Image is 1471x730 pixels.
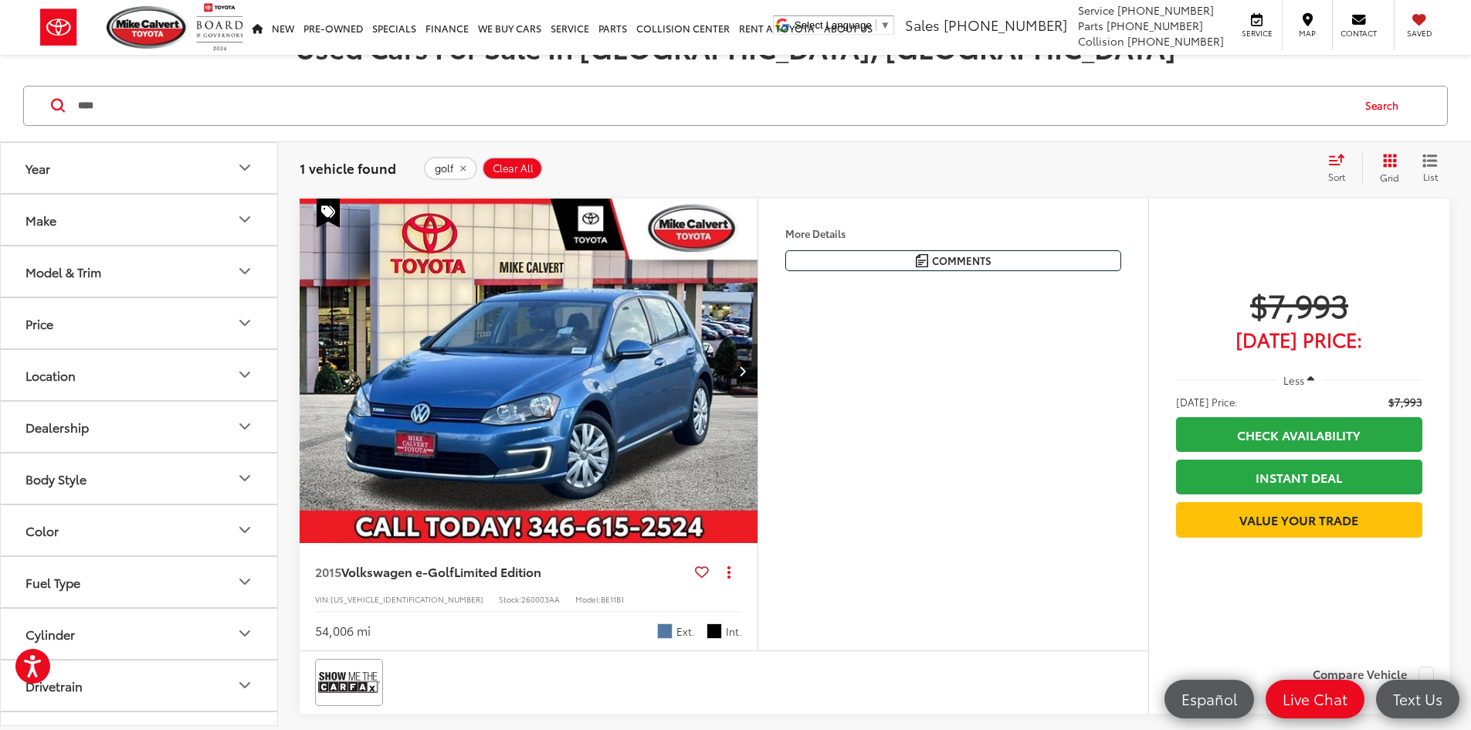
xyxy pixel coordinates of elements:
[1,557,279,607] button: Fuel TypeFuel Type
[785,250,1121,271] button: Comments
[1313,667,1434,682] label: Compare Vehicle
[236,676,254,694] div: Drivetrain
[1,350,279,400] button: LocationLocation
[317,199,340,228] span: Special
[299,199,759,543] a: 2015 Volkswagen e-Golf Limited Edition2015 Volkswagen e-Golf Limited Edition2015 Volkswagen e-Gol...
[1276,366,1323,394] button: Less
[1107,18,1203,33] span: [PHONE_NUMBER]
[1,143,279,193] button: YearYear
[25,626,75,641] div: Cylinder
[236,572,254,591] div: Fuel Type
[300,158,396,177] span: 1 vehicle found
[236,417,254,436] div: Dealership
[785,228,1121,239] h4: More Details
[1283,373,1304,387] span: Less
[1351,87,1421,125] button: Search
[25,471,86,486] div: Body Style
[1362,153,1411,184] button: Grid View
[315,562,341,580] span: 2015
[299,199,759,543] div: 2015 Volkswagen e-Golf Limited Edition 0
[330,593,483,605] span: [US_VEHICLE_IDENTIFICATION_NUMBER]
[236,262,254,280] div: Model & Trim
[1328,170,1345,183] span: Sort
[1,298,279,348] button: PricePrice
[575,593,601,605] span: Model:
[905,15,940,35] span: Sales
[482,157,543,180] button: Clear All
[1176,460,1422,494] a: Instant Deal
[1078,33,1124,49] span: Collision
[1078,2,1114,18] span: Service
[1376,680,1459,718] a: Text Us
[707,623,722,639] span: Black
[25,419,89,434] div: Dealership
[1341,28,1377,39] span: Contact
[1078,18,1103,33] span: Parts
[726,624,742,639] span: Int.
[236,469,254,487] div: Body Style
[1176,331,1422,347] span: [DATE] Price:
[1239,28,1274,39] span: Service
[299,199,759,544] img: 2015 Volkswagen e-Golf Limited Edition
[424,157,477,180] button: remove golf
[1176,285,1422,324] span: $7,993
[1402,28,1436,39] span: Saved
[932,253,991,268] span: Comments
[1,453,279,504] button: Body StyleBody Style
[676,624,695,639] span: Ext.
[25,264,101,279] div: Model & Trim
[1380,171,1399,184] span: Grid
[1,505,279,555] button: ColorColor
[1174,689,1245,708] span: Español
[1411,153,1449,184] button: List View
[1388,394,1422,409] span: $7,993
[499,593,521,605] span: Stock:
[1117,2,1214,18] span: [PHONE_NUMBER]
[1,195,279,245] button: MakeMake
[25,316,53,331] div: Price
[315,622,371,640] div: 54,006 mi
[236,365,254,384] div: Location
[1,609,279,659] button: CylinderCylinder
[236,314,254,332] div: Price
[601,593,624,605] span: BE11B1
[1176,502,1422,537] a: Value Your Trade
[727,565,730,578] span: dropdown dots
[25,678,83,693] div: Drivetrain
[1290,28,1324,39] span: Map
[25,575,80,589] div: Fuel Type
[25,212,56,227] div: Make
[880,19,890,31] span: ▼
[341,562,454,580] span: Volkswagen e-Golf
[1275,689,1355,708] span: Live Chat
[715,559,742,586] button: Actions
[318,662,380,703] img: View CARFAX report
[1,660,279,711] button: DrivetrainDrivetrain
[1,246,279,297] button: Model & TrimModel & Trim
[107,6,188,49] img: Mike Calvert Toyota
[727,344,758,398] button: Next image
[1,402,279,452] button: DealershipDealership
[25,161,50,175] div: Year
[236,210,254,229] div: Make
[435,162,453,175] span: golf
[657,623,673,639] span: Pacific Blue
[493,162,534,175] span: Clear All
[236,624,254,643] div: Cylinder
[1422,170,1438,183] span: List
[454,562,541,580] span: Limited Edition
[1176,394,1238,409] span: [DATE] Price:
[1385,689,1450,708] span: Text Us
[1176,417,1422,452] a: Check Availability
[315,593,330,605] span: VIN:
[236,158,254,177] div: Year
[1127,33,1224,49] span: [PHONE_NUMBER]
[25,523,59,538] div: Color
[25,368,76,382] div: Location
[236,521,254,539] div: Color
[1266,680,1364,718] a: Live Chat
[1320,153,1362,184] button: Select sort value
[76,87,1351,124] input: Search by Make, Model, or Keyword
[1164,680,1254,718] a: Español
